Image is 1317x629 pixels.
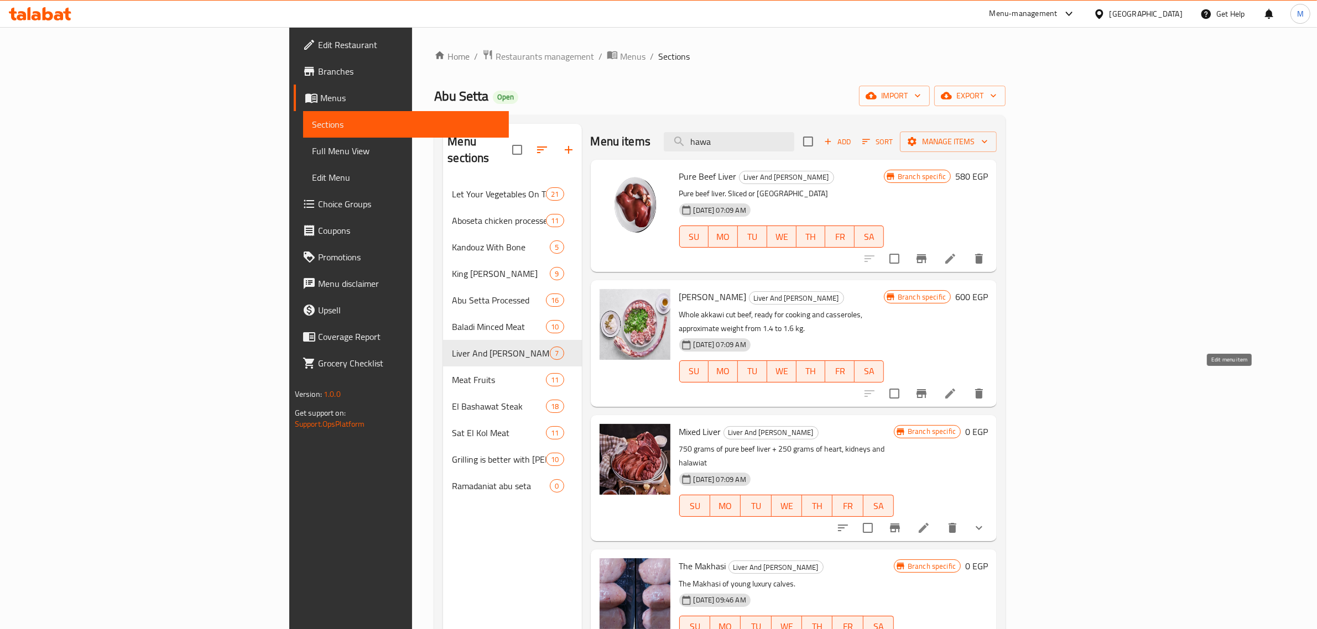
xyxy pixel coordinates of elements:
span: MO [713,363,733,379]
div: Liver And [PERSON_NAME]7 [443,340,581,366]
div: items [546,453,564,466]
div: Kandouz With Bone5 [443,234,581,260]
div: items [550,347,564,360]
button: Branch-specific-item [908,245,935,272]
img: Mixed Liver [600,424,670,495]
a: Edit menu item [917,521,930,534]
button: TH [797,226,826,248]
a: Full Menu View [303,138,509,164]
h2: Menu items [591,133,651,150]
span: Sections [658,50,690,63]
span: Branches [318,65,501,78]
div: Baladi Minced Meat10 [443,313,581,340]
span: SA [868,498,889,514]
span: M [1297,8,1304,20]
span: Aboseta chicken processed [452,214,546,227]
span: Menus [320,91,501,104]
span: Baladi Minced Meat [452,320,546,333]
button: FR [825,360,855,382]
span: Full Menu View [312,144,501,158]
a: Grocery Checklist [294,350,509,376]
a: Menus [294,85,509,111]
div: items [546,293,564,307]
span: 10 [546,454,563,465]
div: Kandouz With Bone [452,240,550,254]
span: TH [801,229,821,245]
a: Branches [294,58,509,85]
span: Branch specific [893,292,950,302]
div: Aboseta chicken processed11 [443,207,581,234]
img: The Makhasi [600,558,670,629]
div: Liver And Akkawi [749,291,844,305]
span: Select all sections [506,138,529,161]
span: Sections [312,118,501,131]
input: search [664,132,794,151]
span: Branch specific [893,171,950,182]
span: The Makhasi [679,558,726,574]
span: Meat Fruits [452,373,546,386]
div: Let Your Vegetables On Talabat And Your Meat On Abu Setta [452,187,546,201]
span: Select to update [883,382,906,405]
span: Menu disclaimer [318,277,501,290]
h6: 580 EGP [955,169,988,184]
span: Sort sections [529,137,555,163]
span: FR [837,498,858,514]
nav: breadcrumb [434,49,1006,64]
span: 1.0.0 [324,387,341,401]
span: King [PERSON_NAME] [452,267,550,280]
span: Grocery Checklist [318,357,501,370]
div: Meat Fruits11 [443,366,581,393]
span: Branch specific [903,561,960,572]
span: Abu Setta Processed [452,293,546,307]
span: [DATE] 07:09 AM [689,339,751,350]
span: El Bashawat Steak [452,400,546,413]
a: Restaurants management [482,49,594,64]
div: [GEOGRAPHIC_DATA] [1110,8,1183,20]
span: Ramadaniat abu seta [452,479,550,492]
span: Liver And [PERSON_NAME] [729,561,823,574]
span: Coupons [318,224,501,237]
span: export [943,89,997,103]
span: Select to update [883,247,906,270]
button: delete [939,515,966,541]
button: export [934,86,1006,106]
button: SA [863,495,894,517]
button: Manage items [900,132,997,152]
button: WE [767,360,797,382]
span: SU [684,498,706,514]
span: MO [715,498,736,514]
span: Edit Restaurant [318,38,501,51]
span: Manage items [909,135,988,149]
button: Add [820,133,855,150]
span: Select section [797,130,820,153]
span: 7 [550,348,563,359]
a: Coupons [294,217,509,244]
a: Edit menu item [944,252,957,265]
div: items [550,240,564,254]
button: delete [966,245,992,272]
button: SU [679,226,709,248]
span: Coverage Report [318,330,501,343]
nav: Menu sections [443,176,581,504]
span: TH [801,363,821,379]
button: MO [710,495,741,517]
button: Branch-specific-item [908,380,935,407]
button: MO [709,360,738,382]
span: import [868,89,921,103]
div: Grilling is better with [PERSON_NAME]10 [443,446,581,473]
span: 11 [546,428,563,438]
span: 11 [546,216,563,226]
div: Abu Setta Processed16 [443,287,581,313]
div: items [546,187,564,201]
span: Branch specific [903,426,960,437]
button: FR [832,495,863,517]
span: FR [830,363,850,379]
div: Menu-management [990,7,1058,20]
span: SU [684,229,705,245]
span: Liver And [PERSON_NAME] [452,347,550,360]
div: Sat El Kol Meat11 [443,420,581,446]
span: Choice Groups [318,197,501,211]
div: Grilling is better with Abu Sitta [452,453,546,466]
img: Pure Beef Liver [600,169,670,239]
